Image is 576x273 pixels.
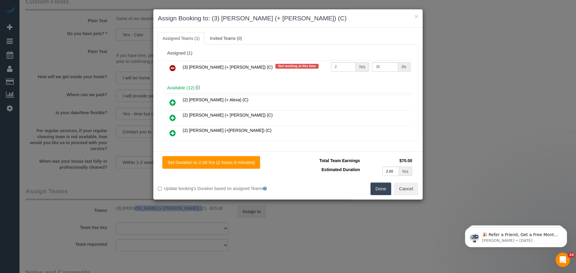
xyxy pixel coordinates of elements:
td: $70.00 [361,156,414,165]
td: Total Team Earnings [292,156,361,165]
span: (2) [PERSON_NAME] (+ [PERSON_NAME]) (C) [183,113,273,117]
button: Done [370,182,391,195]
h3: Assign Booking to: (3) [PERSON_NAME] (+ [PERSON_NAME]) (C) [158,14,418,23]
a: Invited Teams (0) [205,32,247,45]
span: (2) [PERSON_NAME] (+[PERSON_NAME]) (C) [183,128,271,133]
span: (3) [PERSON_NAME] (+ [PERSON_NAME]) (C) [183,65,273,70]
a: Assigned Teams (1) [158,32,204,45]
div: Assigned (1) [167,51,409,56]
label: Update booking's Duration based on assigned Teams [158,185,283,191]
iframe: Intercom live chat [556,253,570,267]
button: × [415,13,418,19]
button: Cancel [394,182,418,195]
div: hrs [356,62,369,72]
iframe: Intercom notifications message [456,215,576,257]
span: Not working at this time [275,64,319,69]
h4: Available (12) [167,85,409,91]
span: 10 [568,253,575,257]
span: Estimated Duration [322,167,360,172]
span: (2) [PERSON_NAME] (+ Alexa) (C) [183,97,248,102]
button: Set Duration to 2.00 hrs (2 hours 0 minutes) [162,156,260,169]
div: /hr [398,62,410,72]
div: hrs [399,167,412,176]
input: Update booking's Duration based on assigned Teams [158,187,162,191]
